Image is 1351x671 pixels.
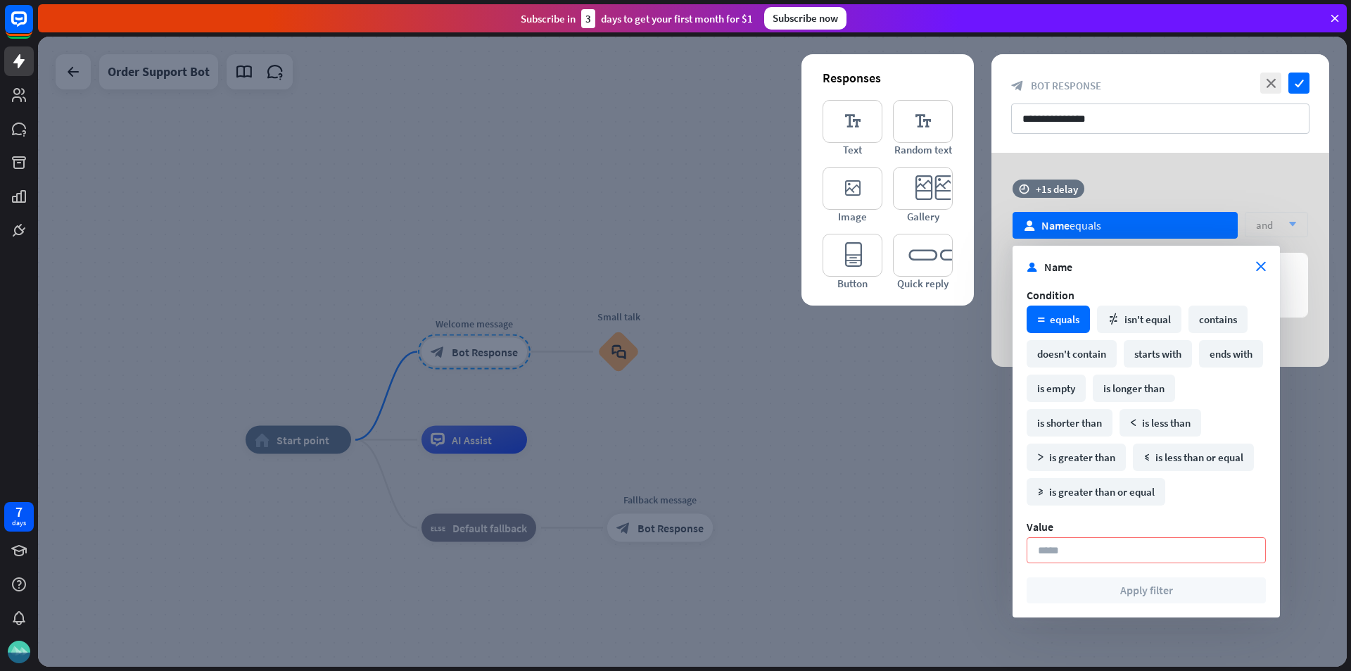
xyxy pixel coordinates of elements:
div: 7 [15,506,23,518]
i: math_equal [1037,316,1045,323]
div: isn't equal [1097,306,1181,333]
i: block_bot_response [1011,80,1024,92]
i: math_less [1130,420,1137,427]
div: is greater than or equal [1027,478,1165,506]
div: doesn't contain [1027,340,1117,368]
span: Name [1044,260,1256,274]
button: Open LiveChat chat widget [11,6,53,48]
div: is longer than [1093,375,1175,402]
i: user [1024,220,1035,231]
div: equals [1027,306,1090,333]
div: Subscribe now [764,7,846,30]
span: Bot Response [1031,79,1101,92]
div: +1s delay [1036,182,1078,196]
div: days [12,518,26,528]
a: 7 days [4,502,34,532]
div: equals [1041,218,1101,232]
i: arrow_down [1281,220,1297,229]
i: math_greater [1037,454,1044,461]
i: math_not_equal [1108,313,1120,325]
div: Subscribe in days to get your first month for $1 [521,9,753,28]
div: contains [1188,306,1248,333]
i: close [1256,262,1266,272]
i: user [1027,262,1037,272]
div: ends with [1199,340,1263,368]
div: Value [1027,520,1266,534]
div: is empty [1027,375,1086,402]
i: close [1260,73,1281,94]
div: is less than [1120,409,1201,437]
button: Apply filter [1027,577,1266,603]
span: and [1256,218,1273,232]
i: time [1019,184,1029,194]
i: math_less_or_equal [1143,454,1150,461]
i: check [1288,73,1309,94]
div: starts with [1124,340,1192,368]
div: is greater than [1027,444,1126,471]
div: 3 [581,9,595,28]
i: math_greater_or_equal [1037,489,1044,496]
div: is less than or equal [1133,444,1254,471]
span: Name [1041,218,1070,232]
div: is shorter than [1027,409,1112,437]
div: Condition [1027,288,1266,302]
